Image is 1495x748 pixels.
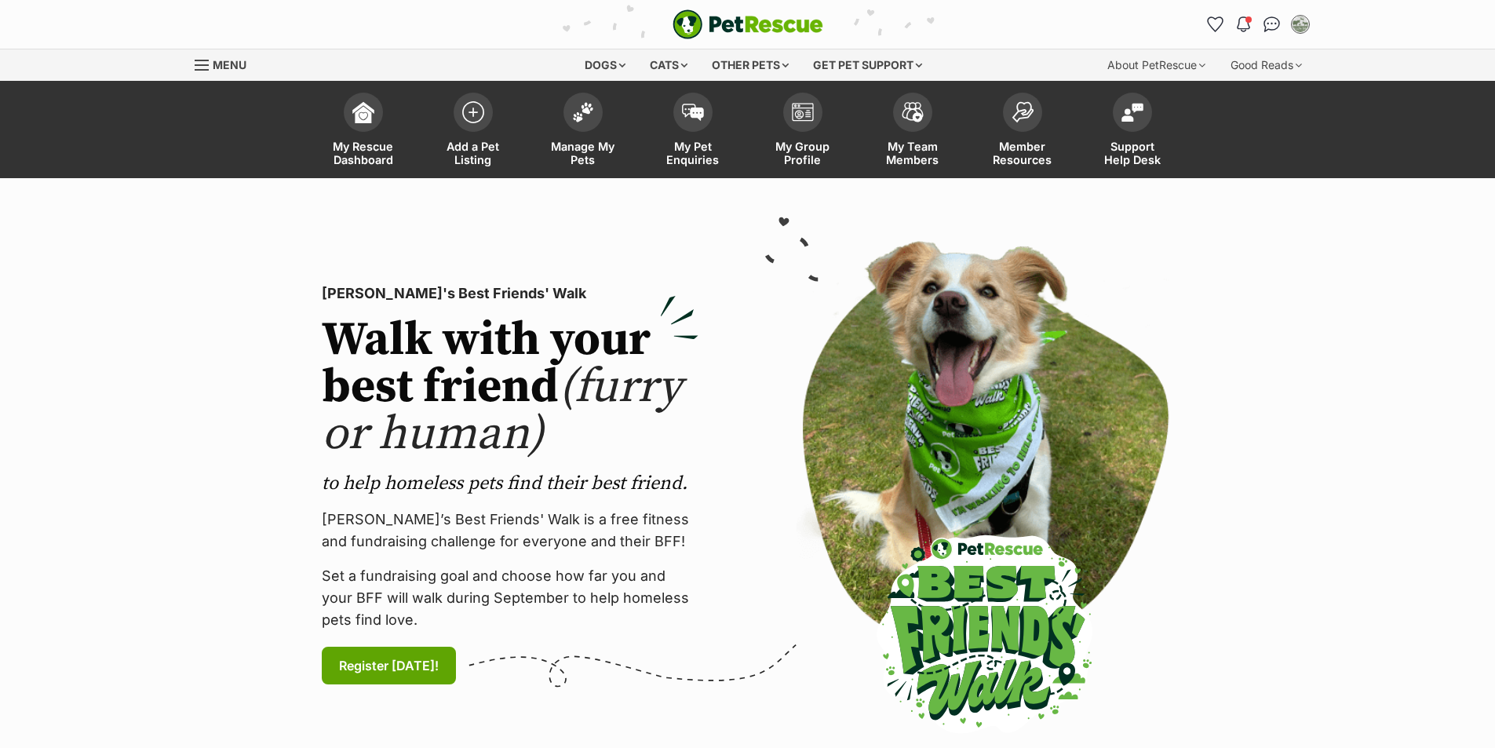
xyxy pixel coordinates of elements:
img: team-members-icon-5396bd8760b3fe7c0b43da4ab00e1e3bb1a5d9ba89233759b79545d2d3fc5d0d.svg [902,102,924,122]
p: Set a fundraising goal and choose how far you and your BFF will walk during September to help hom... [322,565,698,631]
span: Manage My Pets [548,140,618,166]
a: Menu [195,49,257,78]
span: My Rescue Dashboard [328,140,399,166]
span: My Group Profile [768,140,838,166]
a: My Team Members [858,85,968,178]
span: Register [DATE]! [339,656,439,675]
a: My Pet Enquiries [638,85,748,178]
span: My Team Members [877,140,948,166]
a: Add a Pet Listing [418,85,528,178]
a: Support Help Desk [1077,85,1187,178]
a: My Rescue Dashboard [308,85,418,178]
button: Notifications [1231,12,1256,37]
a: Member Resources [968,85,1077,178]
img: chat-41dd97257d64d25036548639549fe6c8038ab92f7586957e7f3b1b290dea8141.svg [1263,16,1280,32]
span: Member Resources [987,140,1058,166]
img: member-resources-icon-8e73f808a243e03378d46382f2149f9095a855e16c252ad45f914b54edf8863c.svg [1012,101,1034,122]
span: Add a Pet Listing [438,140,509,166]
h2: Walk with your best friend [322,317,698,458]
span: Menu [213,58,246,71]
img: pet-enquiries-icon-7e3ad2cf08bfb03b45e93fb7055b45f3efa6380592205ae92323e6603595dc1f.svg [682,104,704,121]
a: Manage My Pets [528,85,638,178]
img: help-desk-icon-fdf02630f3aa405de69fd3d07c3f3aa587a6932b1a1747fa1d2bba05be0121f9.svg [1121,103,1143,122]
p: to help homeless pets find their best friend. [322,471,698,496]
div: Dogs [574,49,636,81]
span: My Pet Enquiries [658,140,728,166]
img: logo-e224e6f780fb5917bec1dbf3a21bbac754714ae5b6737aabdf751b685950b380.svg [673,9,823,39]
a: Register [DATE]! [322,647,456,684]
img: group-profile-icon-3fa3cf56718a62981997c0bc7e787c4b2cf8bcc04b72c1350f741eb67cf2f40e.svg [792,103,814,122]
a: My Group Profile [748,85,858,178]
div: Good Reads [1220,49,1313,81]
img: add-pet-listing-icon-0afa8454b4691262ce3f59096e99ab1cd57d4a30225e0717b998d2c9b9846f56.svg [462,101,484,123]
div: Get pet support [802,49,933,81]
img: dashboard-icon-eb2f2d2d3e046f16d808141f083e7271f6b2e854fb5c12c21221c1fb7104beca.svg [352,101,374,123]
div: Other pets [701,49,800,81]
div: Cats [639,49,698,81]
a: Conversations [1260,12,1285,37]
span: (furry or human) [322,358,682,464]
button: My account [1288,12,1313,37]
a: Favourites [1203,12,1228,37]
div: About PetRescue [1096,49,1216,81]
p: [PERSON_NAME]’s Best Friends' Walk is a free fitness and fundraising challenge for everyone and t... [322,509,698,553]
a: PetRescue [673,9,823,39]
p: [PERSON_NAME]'s Best Friends' Walk [322,283,698,305]
img: Willow Tree Sanctuary profile pic [1293,16,1308,32]
span: Support Help Desk [1097,140,1168,166]
ul: Account quick links [1203,12,1313,37]
img: notifications-46538b983faf8c2785f20acdc204bb7945ddae34d4c08c2a6579f10ce5e182be.svg [1237,16,1249,32]
img: manage-my-pets-icon-02211641906a0b7f246fdf0571729dbe1e7629f14944591b6c1af311fb30b64b.svg [572,102,594,122]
